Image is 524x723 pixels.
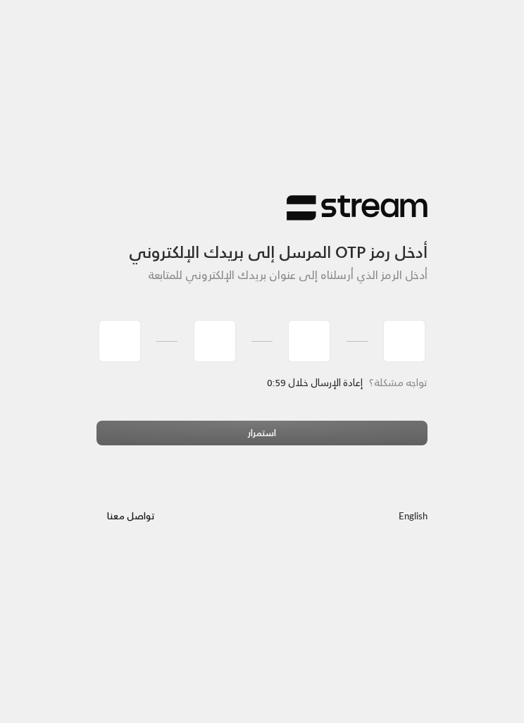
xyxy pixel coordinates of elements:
[287,194,428,222] img: Stream Logo
[96,508,166,524] a: تواصل معنا
[369,373,428,391] span: تواجه مشكلة؟
[96,221,428,262] h3: أدخل رمز OTP المرسل إلى بريدك الإلكتروني
[399,505,428,529] a: English
[96,268,428,282] h5: أدخل الرمز الذي أرسلناه إلى عنوان بريدك الإلكتروني للمتابعة
[268,373,363,391] span: إعادة الإرسال خلال 0:59
[96,505,166,529] button: تواصل معنا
